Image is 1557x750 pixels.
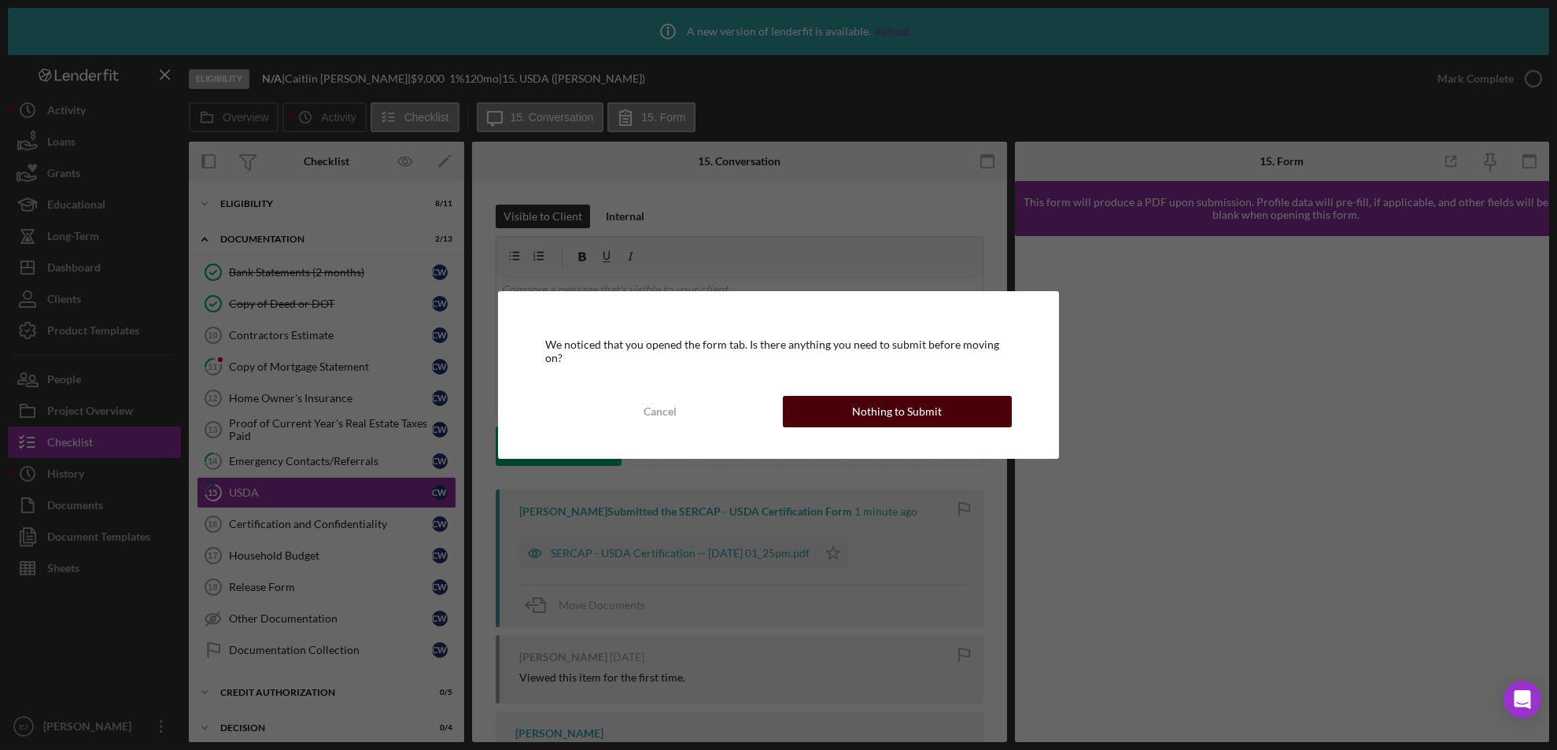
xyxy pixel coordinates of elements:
[545,338,1013,364] div: We noticed that you opened the form tab. Is there anything you need to submit before moving on?
[644,396,677,427] div: Cancel
[545,396,775,427] button: Cancel
[852,396,942,427] div: Nothing to Submit
[1504,681,1541,719] div: Open Intercom Messenger
[783,396,1013,427] button: Nothing to Submit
